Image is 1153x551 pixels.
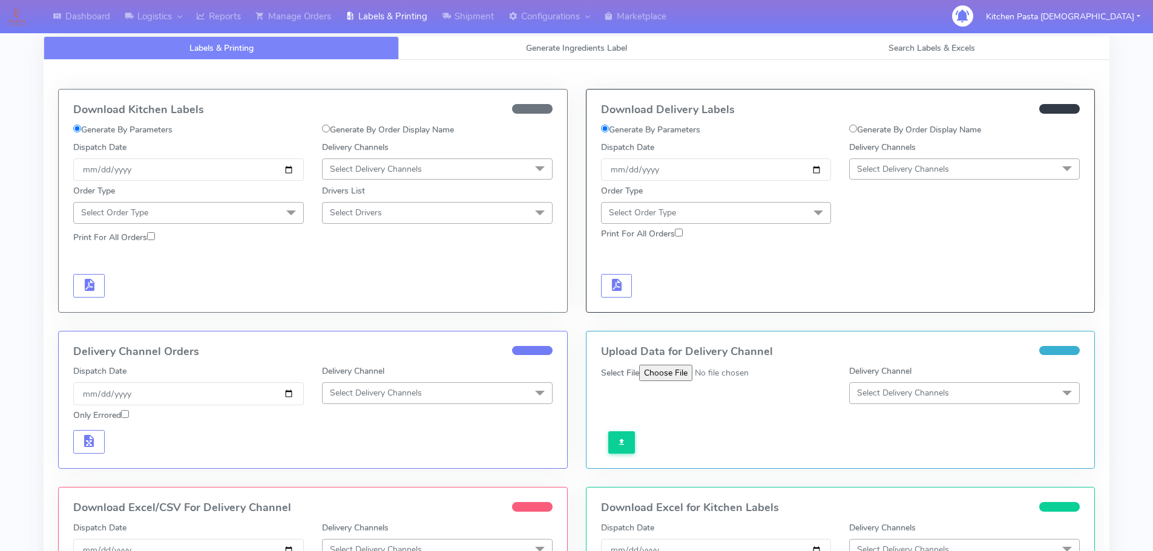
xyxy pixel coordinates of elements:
span: Select Drivers [330,207,382,218]
span: Labels & Printing [189,42,254,54]
input: Generate By Order Display Name [322,125,330,132]
span: Select Delivery Channels [330,163,422,175]
span: Generate Ingredients Label [526,42,627,54]
label: Print For All Orders [601,227,683,240]
input: Generate By Parameters [73,125,81,132]
label: Generate By Order Display Name [322,123,454,136]
label: Delivery Channel [849,365,912,377]
input: Only Errored [121,410,129,418]
h4: Delivery Channel Orders [73,346,553,358]
span: Select Delivery Channels [857,387,949,399]
label: Print For All Orders [73,231,155,244]
label: Order Type [73,184,115,197]
label: Delivery Channel [322,365,384,377]
label: Generate By Parameters [601,123,700,136]
label: Dispatch Date [73,365,126,377]
label: Order Type [601,184,643,197]
label: Select File [601,367,639,379]
label: Dispatch Date [73,141,126,154]
span: Select Order Type [609,207,676,218]
label: Drivers List [322,184,365,197]
button: Kitchen Pasta [DEMOGRAPHIC_DATA] [977,4,1149,29]
h4: Download Excel for Kitchen Labels [601,502,1080,514]
ul: Tabs [44,36,1109,60]
span: Search Labels & Excels [889,42,975,54]
label: Generate By Parameters [73,123,172,136]
label: Delivery Channels [322,141,389,154]
input: Generate By Order Display Name [849,125,857,132]
h4: Download Kitchen Labels [73,104,553,116]
span: Select Delivery Channels [857,163,949,175]
label: Only Errored [73,409,129,422]
label: Generate By Order Display Name [849,123,981,136]
h4: Download Excel/CSV For Delivery Channel [73,502,553,514]
h4: Upload Data for Delivery Channel [601,346,1080,358]
span: Select Delivery Channels [330,387,422,399]
label: Dispatch Date [73,521,126,534]
label: Dispatch Date [601,521,654,534]
label: Dispatch Date [601,141,654,154]
label: Delivery Channels [849,141,916,154]
input: Print For All Orders [147,232,155,240]
input: Print For All Orders [675,229,683,236]
label: Delivery Channels [849,521,916,534]
input: Generate By Parameters [601,125,609,132]
span: Select Order Type [81,207,148,218]
label: Delivery Channels [322,521,389,534]
h4: Download Delivery Labels [601,104,1080,116]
